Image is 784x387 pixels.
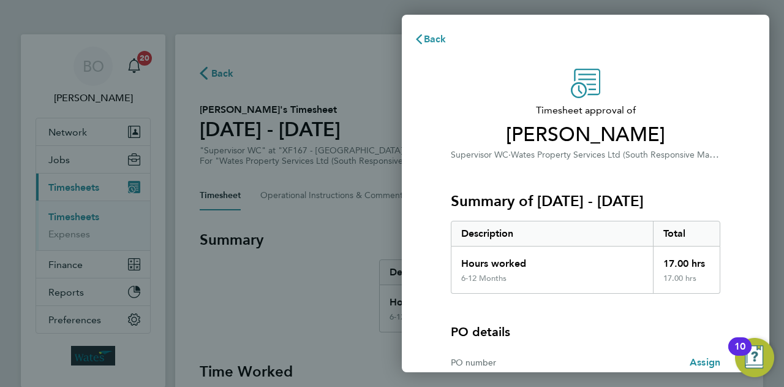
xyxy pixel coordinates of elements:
[461,274,507,283] div: 6-12 Months
[451,103,720,118] span: Timesheet approval of
[511,148,750,160] span: Wates Property Services Ltd (South Responsive Maintenance)
[653,274,720,293] div: 17.00 hrs
[451,323,510,340] h4: PO details
[451,247,653,274] div: Hours worked
[451,150,508,160] span: Supervisor WC
[451,355,586,370] div: PO number
[690,356,720,368] span: Assign
[653,221,720,246] div: Total
[451,191,720,211] h3: Summary of [DATE] - [DATE]
[451,123,720,147] span: [PERSON_NAME]
[734,347,745,362] div: 10
[508,150,511,160] span: ·
[735,338,774,377] button: Open Resource Center, 10 new notifications
[424,33,447,45] span: Back
[690,355,720,370] a: Assign
[451,221,720,294] div: Summary of 23 - 29 Aug 2025
[653,247,720,274] div: 17.00 hrs
[451,221,653,246] div: Description
[402,27,459,52] button: Back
